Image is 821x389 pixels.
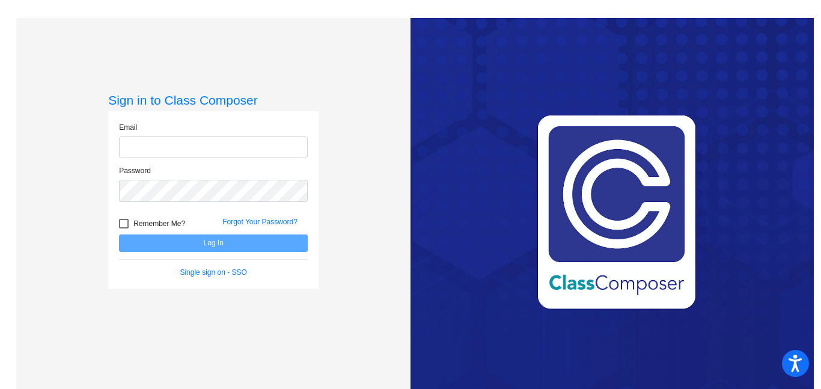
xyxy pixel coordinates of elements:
[119,234,308,252] button: Log In
[108,93,319,108] h3: Sign in to Class Composer
[133,216,185,231] span: Remember Me?
[119,165,151,176] label: Password
[222,218,298,226] a: Forgot Your Password?
[180,268,246,277] a: Single sign on - SSO
[119,122,137,133] label: Email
